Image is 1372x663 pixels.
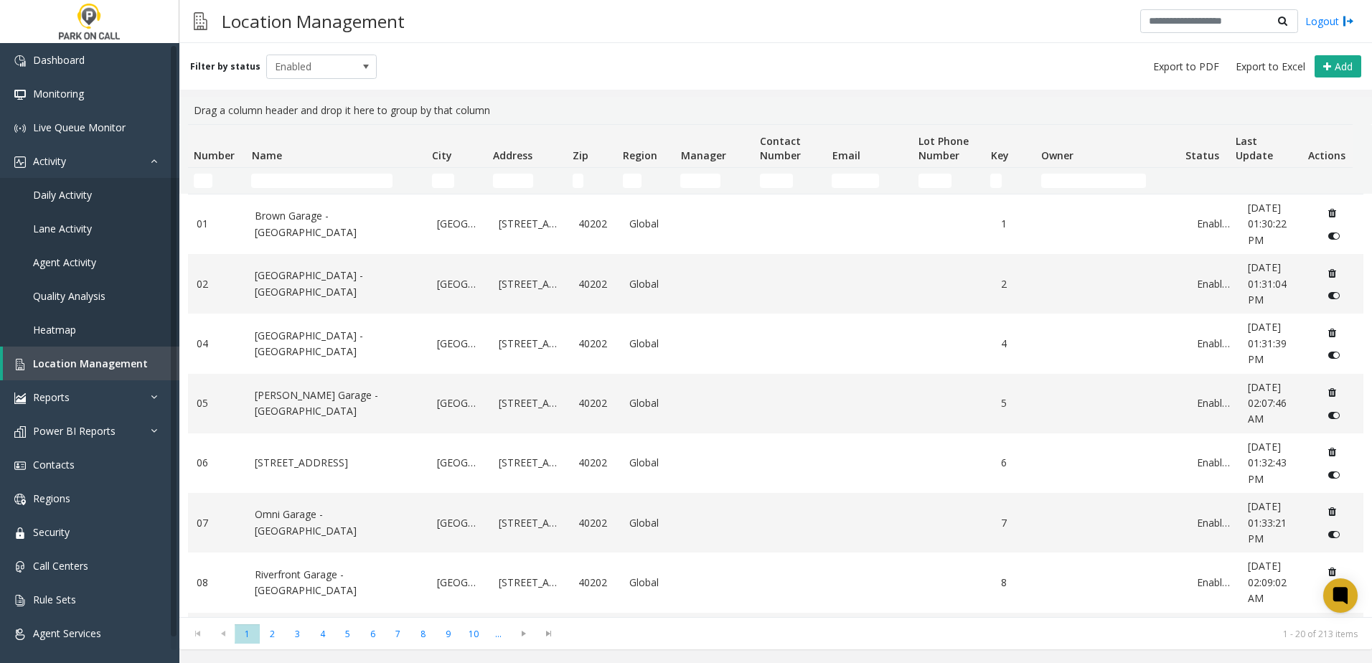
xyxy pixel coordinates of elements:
a: 40202 [578,515,612,531]
span: Monitoring [33,87,84,100]
span: Page 3 [285,624,310,644]
td: Status Filter [1180,168,1230,194]
a: 7 [1001,515,1035,531]
span: [DATE] 01:30:22 PM [1248,201,1287,247]
img: 'icon' [14,595,26,606]
a: 5 [1001,395,1035,411]
span: Go to the last page [539,628,558,639]
a: [GEOGRAPHIC_DATA] [437,216,481,232]
a: [GEOGRAPHIC_DATA] - [GEOGRAPHIC_DATA] [255,328,420,360]
a: Omni Garage - [GEOGRAPHIC_DATA] [255,507,420,539]
span: Regions [33,492,70,505]
a: 40202 [578,455,612,471]
span: Last Update [1236,134,1273,162]
span: Activity [33,154,66,168]
a: [DATE] 02:09:02 AM [1248,558,1303,606]
a: 40202 [578,216,612,232]
th: Actions [1302,125,1353,168]
a: Global [629,216,670,232]
h3: Location Management [215,4,412,39]
button: Export to PDF [1147,57,1225,77]
td: Region Filter [617,168,675,194]
span: [DATE] 01:32:43 PM [1248,440,1287,486]
span: [DATE] 01:31:04 PM [1248,260,1287,306]
a: [DATE] 01:31:39 PM [1248,319,1303,367]
span: Owner [1041,149,1073,162]
a: 6 [1001,455,1035,471]
a: Global [629,336,670,352]
img: 'icon' [14,494,26,505]
a: 05 [197,395,238,411]
a: [STREET_ADDRESS] [499,575,562,591]
a: 07 [197,515,238,531]
td: Actions Filter [1302,168,1353,194]
button: Disable [1321,523,1348,546]
button: Delete [1321,381,1344,404]
a: Global [629,276,670,292]
a: [GEOGRAPHIC_DATA] [437,336,481,352]
button: Delete [1321,321,1344,344]
div: Data table [179,124,1372,617]
span: Heatmap [33,323,76,337]
td: Contact Number Filter [754,168,826,194]
span: Page 5 [335,624,360,644]
span: Security [33,525,70,539]
input: Contact Number Filter [760,174,793,188]
span: Dashboard [33,53,85,67]
a: 4 [1001,336,1035,352]
span: Page 7 [385,624,410,644]
td: Zip Filter [567,168,617,194]
a: 2 [1001,276,1035,292]
span: Export to PDF [1153,60,1219,74]
span: Contact Number [760,134,801,162]
a: Logout [1305,14,1354,29]
a: 40202 [578,395,612,411]
button: Disable [1321,225,1348,248]
button: Disable [1321,284,1348,307]
img: 'icon' [14,89,26,100]
div: Drag a column header and drop it here to group by that column [188,97,1363,124]
button: Delete [1321,500,1344,523]
span: Page 8 [410,624,436,644]
button: Disable [1321,344,1348,367]
span: Page 6 [360,624,385,644]
span: Page 2 [260,624,285,644]
a: 06 [197,455,238,471]
a: [STREET_ADDRESS] [499,216,562,232]
span: Go to the next page [511,624,536,644]
input: Address Filter [493,174,533,188]
a: Enabled [1197,455,1231,471]
a: [GEOGRAPHIC_DATA] [437,455,481,471]
a: 40202 [578,575,612,591]
span: Zip [573,149,588,162]
a: 1 [1001,216,1035,232]
span: Page 11 [486,624,511,644]
span: Lot Phone Number [918,134,969,162]
a: 40202 [578,276,612,292]
img: pageIcon [194,4,207,39]
input: Region Filter [623,174,642,188]
img: logout [1343,14,1354,29]
td: Manager Filter [675,168,754,194]
span: Key [991,149,1009,162]
button: Add [1315,55,1361,78]
span: [DATE] 02:07:46 AM [1248,380,1287,426]
a: [GEOGRAPHIC_DATA] [437,276,481,292]
span: Reports [33,390,70,404]
td: Number Filter [188,168,245,194]
span: Export to Excel [1236,60,1305,74]
button: Disable [1321,583,1348,606]
span: Add [1335,60,1353,73]
button: Disable [1321,463,1348,486]
span: Page 1 [235,624,260,644]
span: City [432,149,452,162]
img: 'icon' [14,561,26,573]
a: [GEOGRAPHIC_DATA] - [GEOGRAPHIC_DATA] [255,268,420,300]
a: Location Management [3,347,179,380]
img: 'icon' [14,123,26,134]
span: [DATE] 02:09:02 AM [1248,559,1287,605]
td: Last Update Filter [1230,168,1302,194]
button: Delete [1321,441,1344,464]
span: Region [623,149,657,162]
a: [STREET_ADDRESS] [255,455,420,471]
